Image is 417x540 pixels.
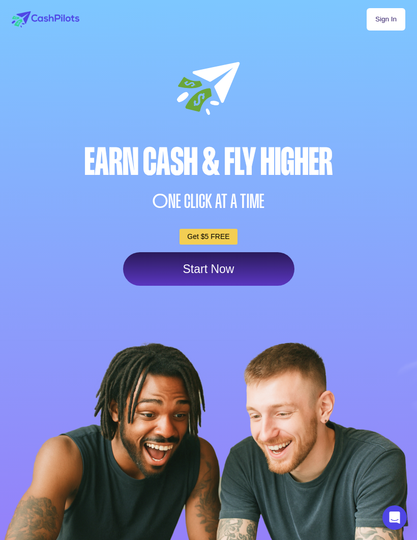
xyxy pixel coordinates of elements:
[153,191,168,211] span: O
[382,505,407,530] div: Open Intercom Messenger
[9,184,408,219] div: NE CLICK AT A TIME
[12,11,79,27] img: logo
[180,229,237,245] a: Get $5 FREE
[9,143,408,181] div: Earn Cash & Fly higher
[123,252,294,286] a: Start Now
[367,8,405,31] a: Sign In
